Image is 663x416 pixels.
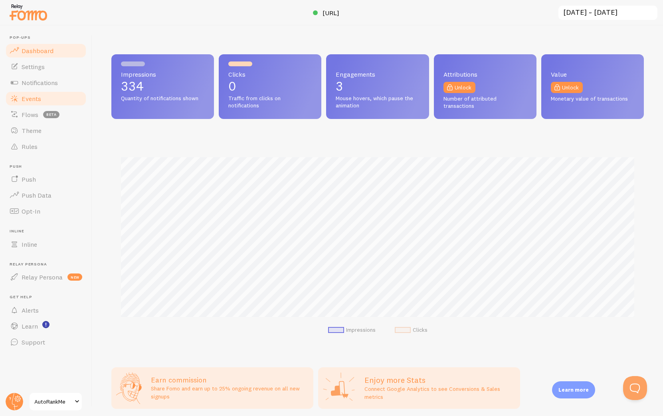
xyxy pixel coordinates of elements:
a: Learn [5,318,87,334]
a: Events [5,91,87,107]
span: Events [22,95,41,103]
svg: <p>Watch New Feature Tutorials!</p> [42,321,49,328]
span: Inline [10,229,87,234]
span: beta [43,111,59,118]
p: Share Fomo and earn up to 25% ongoing revenue on all new signups [151,384,309,400]
span: Quantity of notifications shown [121,95,204,102]
span: Value [551,71,634,77]
h3: Earn commission [151,375,309,384]
a: Opt-In [5,203,87,219]
span: new [67,273,82,281]
span: Opt-In [22,207,40,215]
span: Traffic from clicks on notifications [228,95,312,109]
a: Unlock [443,82,475,93]
img: fomo-relay-logo-orange.svg [8,2,48,22]
span: Clicks [228,71,312,77]
span: Settings [22,63,45,71]
span: Mouse hovers, which pause the animation [336,95,419,109]
span: Attributions [443,71,527,77]
a: Flows beta [5,107,87,123]
a: Settings [5,59,87,75]
a: Rules [5,139,87,155]
span: Get Help [10,295,87,300]
span: Inline [22,240,37,248]
h2: Enjoy more Stats [364,375,515,385]
a: Dashboard [5,43,87,59]
span: Engagements [336,71,419,77]
span: Dashboard [22,47,53,55]
a: AutoRankMe [29,392,83,411]
span: Push [10,164,87,169]
span: Alerts [22,306,39,314]
a: Theme [5,123,87,139]
span: Relay Persona [10,262,87,267]
p: 3 [336,80,419,93]
p: 0 [228,80,312,93]
span: Push Data [22,191,51,199]
span: Support [22,338,45,346]
p: Learn more [558,386,589,394]
a: Push [5,171,87,187]
span: Learn [22,322,38,330]
span: AutoRankMe [34,397,72,406]
span: Theme [22,127,42,135]
li: Clicks [395,327,427,334]
a: Notifications [5,75,87,91]
span: Relay Persona [22,273,63,281]
span: Rules [22,143,38,151]
p: Connect Google Analytics to see Conversions & Sales metrics [364,385,515,401]
a: Push Data [5,187,87,203]
a: Unlock [551,82,583,93]
a: Enjoy more Stats Connect Google Analytics to see Conversions & Sales metrics [318,367,520,409]
img: Google Analytics [323,372,355,404]
a: Support [5,334,87,350]
span: Monetary value of transactions [551,95,634,103]
div: Learn more [552,381,595,398]
span: Notifications [22,79,58,87]
span: Push [22,175,36,183]
li: Impressions [328,327,376,334]
span: Pop-ups [10,35,87,40]
a: Alerts [5,302,87,318]
span: Impressions [121,71,204,77]
span: Flows [22,111,38,119]
a: Inline [5,236,87,252]
span: Number of attributed transactions [443,95,527,109]
a: Relay Persona new [5,269,87,285]
iframe: Help Scout Beacon - Open [623,376,647,400]
p: 334 [121,80,204,93]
